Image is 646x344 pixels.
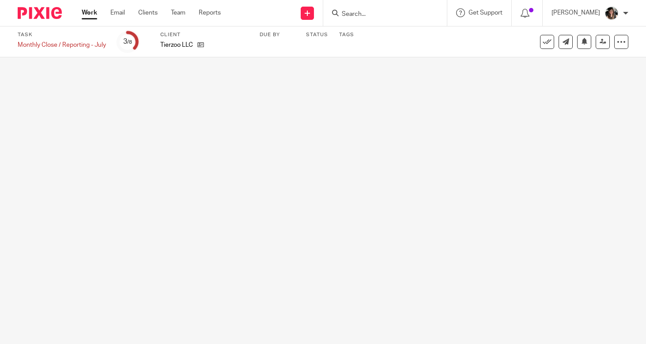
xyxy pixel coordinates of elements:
small: /8 [127,40,132,45]
div: 3 [123,37,132,47]
label: Client [160,31,249,38]
label: Due by [260,31,295,38]
p: [PERSON_NAME] [552,8,600,17]
label: Status [306,31,328,38]
a: Clients [138,8,158,17]
input: Search [341,11,420,19]
p: Tierzoo LLC [160,41,193,49]
img: IMG_2906.JPEG [604,6,619,20]
div: Monthly Close / Reporting - July [18,41,106,49]
label: Task [18,31,106,38]
a: Reports [199,8,221,17]
img: Pixie [18,7,62,19]
label: Tags [339,31,354,38]
a: Team [171,8,185,17]
a: Email [110,8,125,17]
i: Open client page [197,41,204,48]
span: Get Support [468,10,502,16]
a: Work [82,8,97,17]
